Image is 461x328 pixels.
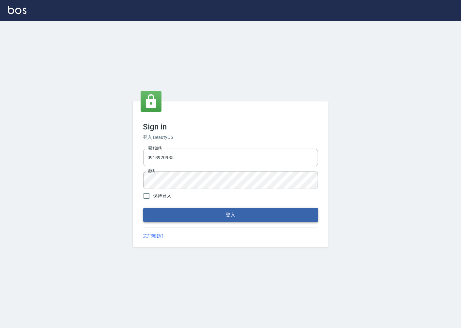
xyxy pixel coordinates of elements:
[153,193,172,200] span: 保持登入
[143,122,318,131] h3: Sign in
[143,134,318,141] h6: 登入 BeautyOS
[143,233,164,240] a: 忘記密碼?
[148,146,161,151] label: 電話號碼
[143,208,318,222] button: 登入
[148,169,155,173] label: 密碼
[8,6,26,14] img: Logo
